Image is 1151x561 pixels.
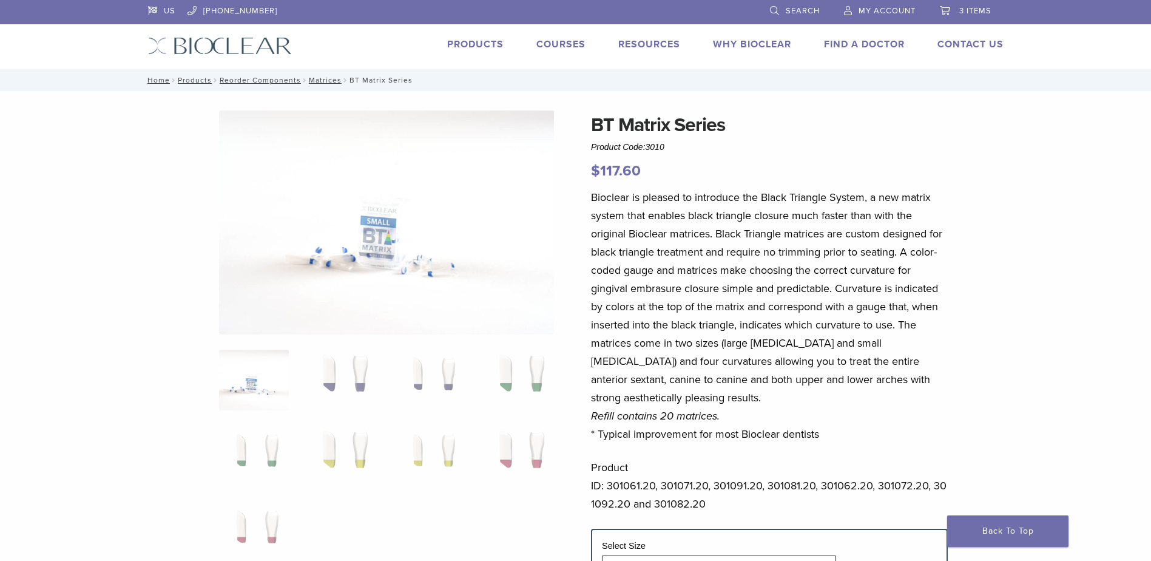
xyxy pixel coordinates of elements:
span: / [301,77,309,83]
p: Product ID: 301061.20, 301071.20, 301091.20, 301081.20, 301062.20, 301072.20, 301092.20 and 30108... [591,458,948,513]
nav: BT Matrix Series [139,69,1013,91]
img: BT Matrix Series - Image 7 [396,426,465,487]
a: Resources [618,38,680,50]
span: / [170,77,178,83]
a: Reorder Components [220,76,301,84]
span: Product Code: [591,142,664,152]
span: My Account [859,6,916,16]
img: Anterior-Black-Triangle-Series-Matrices-324x324.jpg [219,350,289,410]
span: Search [786,6,820,16]
img: BT Matrix Series - Image 8 [484,426,553,487]
a: Back To Top [947,515,1068,547]
a: Contact Us [937,38,1004,50]
a: Courses [536,38,586,50]
span: 3 items [959,6,991,16]
img: Bioclear [148,37,292,55]
bdi: 117.60 [591,162,641,180]
em: Refill contains 20 matrices. [591,409,720,423]
img: Anterior Black Triangle Series Matrices [219,110,554,335]
span: $ [591,162,600,180]
img: BT Matrix Series - Image 2 [307,350,377,410]
span: 3010 [646,142,664,152]
p: Bioclear is pleased to introduce the Black Triangle System, a new matrix system that enables blac... [591,188,948,443]
a: Products [178,76,212,84]
span: / [212,77,220,83]
span: / [342,77,349,83]
a: Find A Doctor [824,38,905,50]
label: Select Size [602,541,646,551]
img: BT Matrix Series - Image 5 [219,426,289,487]
img: BT Matrix Series - Image 3 [396,350,465,410]
a: Why Bioclear [713,38,791,50]
a: Matrices [309,76,342,84]
a: Products [447,38,504,50]
img: BT Matrix Series - Image 4 [484,350,553,410]
img: BT Matrix Series - Image 6 [307,426,377,487]
h1: BT Matrix Series [591,110,948,140]
a: Home [144,76,170,84]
